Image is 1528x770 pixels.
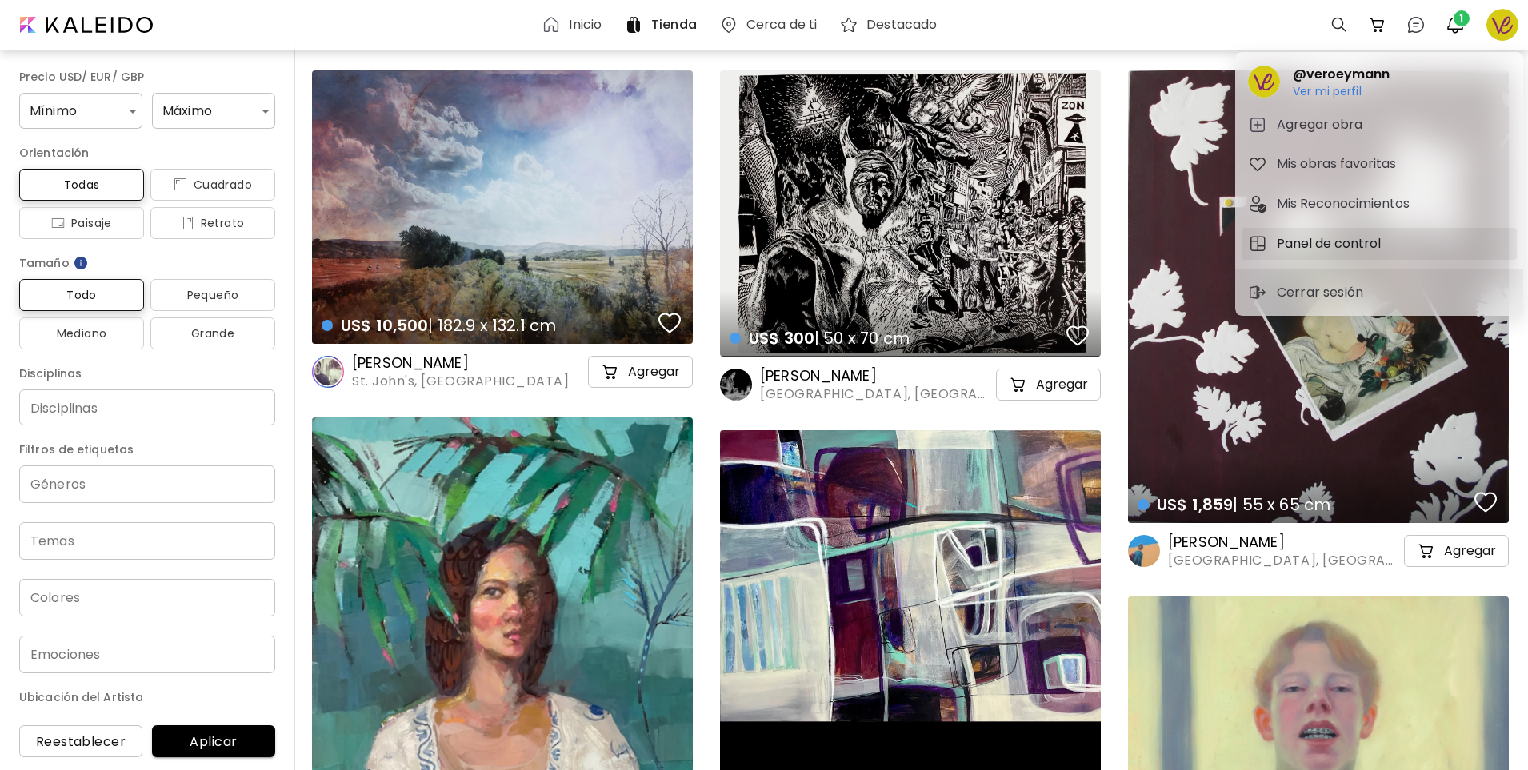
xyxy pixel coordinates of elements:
img: sign-out [1248,283,1267,302]
h6: Ver mi perfil [1293,84,1390,98]
img: tab [1248,154,1267,174]
button: tabMis Reconocimientos [1242,188,1517,220]
button: tabAgregar obra [1242,109,1517,141]
img: tab [1248,234,1267,253]
img: tab [1248,115,1267,134]
h5: Agregar obra [1277,115,1367,134]
h2: @veroeymann [1293,65,1390,84]
button: tabMis obras favoritas [1242,148,1517,180]
img: tab [1248,194,1267,213]
button: sign-outCerrar sesión [1242,277,1374,309]
h5: Mis obras favoritas [1277,154,1401,174]
button: tabPanel de control [1242,228,1517,260]
h5: Mis Reconocimientos [1277,194,1414,213]
p: Cerrar sesión [1277,283,1368,302]
h5: Panel de control [1277,234,1386,253]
